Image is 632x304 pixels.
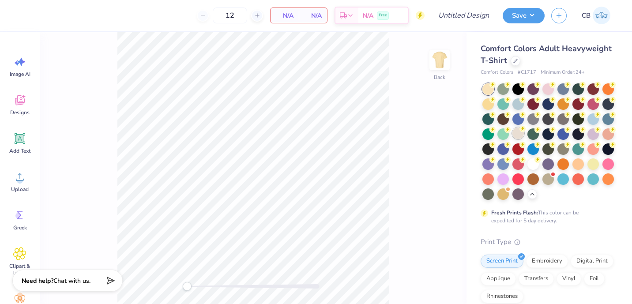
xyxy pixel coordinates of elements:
span: Comfort Colors Adult Heavyweight T-Shirt [481,43,612,66]
div: This color can be expedited for 5 day delivery. [491,209,600,225]
div: Applique [481,272,516,285]
div: Transfers [519,272,554,285]
span: Chat with us. [53,277,90,285]
span: Comfort Colors [481,69,513,76]
div: Back [434,73,445,81]
span: Greek [13,224,27,231]
img: Back [431,51,448,69]
span: CB [582,11,591,21]
img: Caroline Beach [593,7,610,24]
div: Print Type [481,237,614,247]
span: Designs [10,109,30,116]
span: N/A [363,11,373,20]
div: Screen Print [481,255,523,268]
span: Free [379,12,387,19]
span: N/A [304,11,322,20]
strong: Fresh Prints Flash: [491,209,538,216]
div: Rhinestones [481,290,523,303]
strong: Need help? [22,277,53,285]
div: Embroidery [526,255,568,268]
div: Vinyl [557,272,581,285]
a: CB [578,7,614,24]
input: – – [213,8,247,23]
div: Foil [584,272,605,285]
span: Add Text [9,147,30,154]
span: Clipart & logos [5,263,34,277]
button: Save [503,8,545,23]
span: Minimum Order: 24 + [541,69,585,76]
span: # C1717 [518,69,536,76]
input: Untitled Design [431,7,496,24]
span: N/A [276,11,293,20]
div: Accessibility label [183,282,192,291]
div: Digital Print [571,255,613,268]
span: Upload [11,186,29,193]
span: Image AI [10,71,30,78]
